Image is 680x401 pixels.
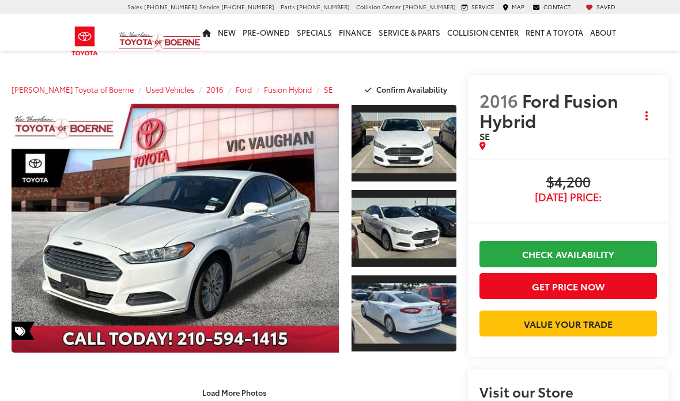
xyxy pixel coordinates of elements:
button: Confirm Availability [358,80,457,100]
a: Expand Photo 0 [12,104,339,353]
span: Sales [127,2,142,11]
a: Pre-Owned [239,14,293,51]
span: [PHONE_NUMBER] [297,2,350,11]
span: [DATE] Price: [479,191,657,203]
a: Specials [293,14,335,51]
a: Value Your Trade [479,311,657,336]
a: [PERSON_NAME] Toyota of Boerne [12,84,134,94]
span: SE [479,129,490,142]
a: Contact [530,3,573,11]
a: Expand Photo 2 [352,189,456,268]
a: Service & Parts: Opens in a new tab [375,14,444,51]
span: [PHONE_NUMBER] [221,2,274,11]
a: SE [324,84,333,94]
h2: Visit our Store [479,384,657,399]
img: Vic Vaughan Toyota of Boerne [119,31,201,51]
span: Service [199,2,220,11]
span: $4,200 [479,174,657,191]
a: Map [500,3,527,11]
img: 2016 Ford Fusion Hybrid SE [350,113,458,173]
a: New [214,14,239,51]
span: Map [512,2,524,11]
a: My Saved Vehicles [583,3,618,11]
span: Confirm Availability [376,84,447,94]
img: 2016 Ford Fusion Hybrid SE [350,283,458,343]
a: Ford [236,84,252,94]
a: Fusion Hybrid [264,84,312,94]
button: Actions [637,106,657,126]
img: Toyota [63,22,107,60]
a: Rent a Toyota [522,14,587,51]
a: Service [459,3,497,11]
span: 2016 [479,88,518,112]
span: Saved [596,2,615,11]
a: Expand Photo 3 [352,274,456,353]
span: Contact [543,2,571,11]
img: 2016 Ford Fusion Hybrid SE [8,103,342,353]
a: Home [199,14,214,51]
a: About [587,14,619,51]
span: Ford Fusion Hybrid [479,88,618,133]
span: Parts [281,2,295,11]
span: [PHONE_NUMBER] [403,2,456,11]
img: 2016 Ford Fusion Hybrid SE [350,198,458,259]
a: Finance [335,14,375,51]
button: Get Price Now [479,273,657,299]
a: Expand Photo 1 [352,104,456,183]
span: Collision Center [356,2,401,11]
a: Used Vehicles [146,84,194,94]
a: Check Availability [479,241,657,267]
span: [PHONE_NUMBER] [144,2,197,11]
a: 2016 [206,84,224,94]
span: Service [471,2,494,11]
span: Special [12,321,35,340]
span: dropdown dots [645,111,648,120]
a: Collision Center [444,14,522,51]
